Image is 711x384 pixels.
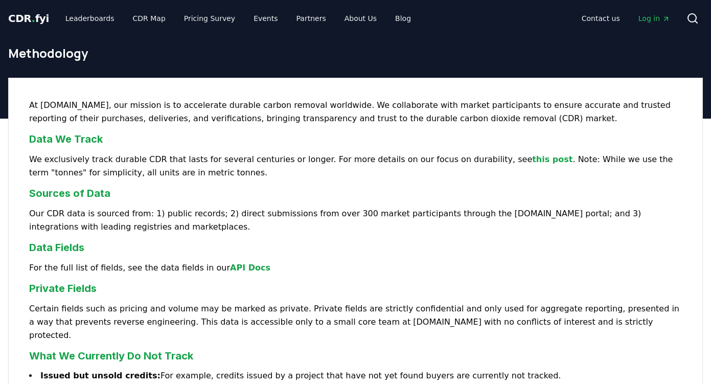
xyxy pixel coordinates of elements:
a: Blog [387,9,419,28]
a: CDR Map [125,9,174,28]
strong: Issued but unsold credits: [40,371,160,380]
a: API Docs [230,263,270,273]
p: Our CDR data is sourced from: 1) public records; 2) direct submissions from over 300 market parti... [29,207,682,234]
h3: Data We Track [29,131,682,147]
a: this post [532,154,572,164]
span: CDR fyi [8,12,49,25]
a: Contact us [574,9,628,28]
a: Partners [288,9,334,28]
li: For example, credits issued by a project that have not yet found buyers are currently not tracked. [29,370,682,382]
a: Pricing Survey [176,9,243,28]
a: Leaderboards [57,9,123,28]
a: Log in [630,9,678,28]
nav: Main [57,9,419,28]
p: We exclusively track durable CDR that lasts for several centuries or longer. For more details on ... [29,153,682,179]
h3: Data Fields [29,240,682,255]
p: At [DOMAIN_NAME], our mission is to accelerate durable carbon removal worldwide. We collaborate w... [29,99,682,125]
span: Log in [638,13,670,24]
a: CDR.fyi [8,11,49,26]
a: About Us [336,9,385,28]
h3: Sources of Data [29,186,682,201]
a: Events [245,9,286,28]
h3: What We Currently Do Not Track [29,348,682,364]
h1: Methodology [8,45,703,61]
p: Certain fields such as pricing and volume may be marked as private. Private fields are strictly c... [29,302,682,342]
span: . [32,12,35,25]
h3: Private Fields [29,281,682,296]
nav: Main [574,9,678,28]
p: For the full list of fields, see the data fields in our [29,261,682,275]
